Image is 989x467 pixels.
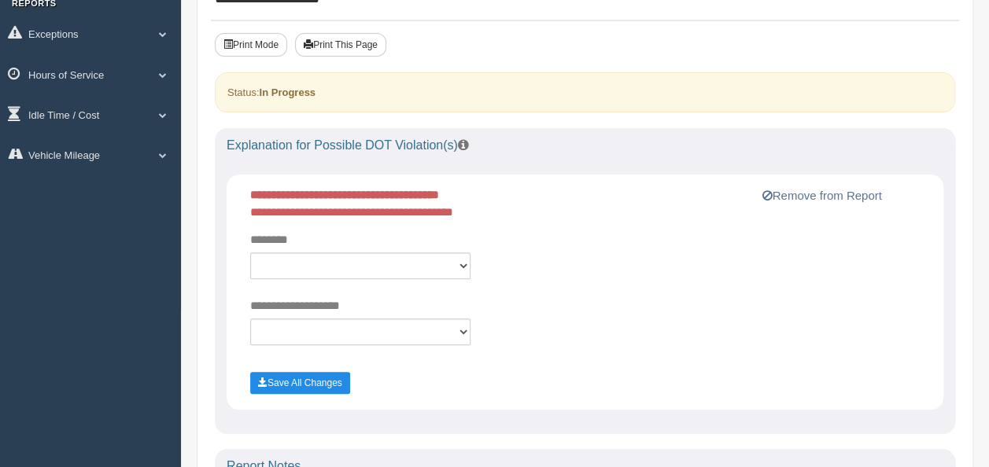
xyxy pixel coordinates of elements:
div: Status: [215,72,955,112]
button: Print Mode [215,33,287,57]
div: Explanation for Possible DOT Violation(s) [215,128,955,163]
button: Save [250,372,350,394]
button: Print This Page [295,33,386,57]
strong: In Progress [259,86,316,98]
button: Remove from Report [757,186,886,205]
